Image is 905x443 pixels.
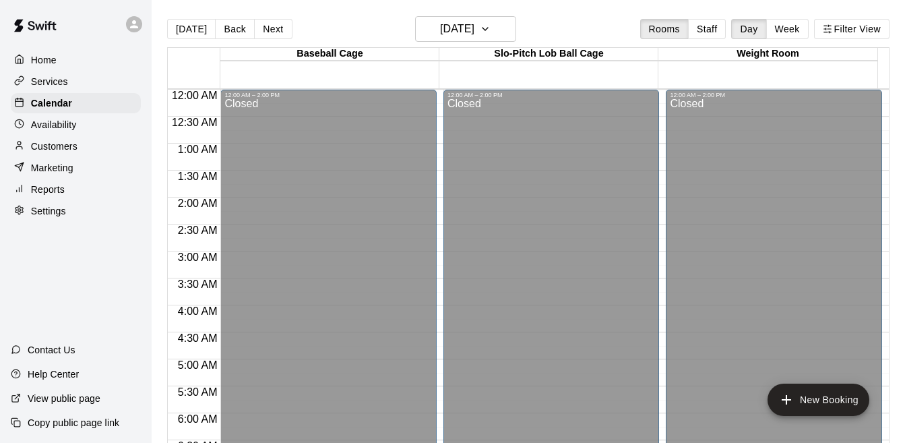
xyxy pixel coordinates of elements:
[11,179,141,200] a: Reports
[11,71,141,92] a: Services
[688,19,726,39] button: Staff
[175,332,221,344] span: 4:30 AM
[167,19,216,39] button: [DATE]
[28,367,79,381] p: Help Center
[31,118,77,131] p: Availability
[11,50,141,70] a: Home
[175,359,221,371] span: 5:00 AM
[11,93,141,113] a: Calendar
[168,117,221,128] span: 12:30 AM
[215,19,255,39] button: Back
[814,19,890,39] button: Filter View
[670,92,878,98] div: 12:00 AM – 2:00 PM
[31,161,73,175] p: Marketing
[31,53,57,67] p: Home
[768,384,869,416] button: add
[31,204,66,218] p: Settings
[220,48,439,61] div: Baseball Cage
[175,252,221,263] span: 3:00 AM
[168,90,221,101] span: 12:00 AM
[175,225,221,236] span: 2:30 AM
[28,343,75,357] p: Contact Us
[415,16,516,42] button: [DATE]
[31,183,65,196] p: Reports
[175,413,221,425] span: 6:00 AM
[175,386,221,398] span: 5:30 AM
[439,48,658,61] div: Slo-Pitch Lob Ball Cage
[224,92,433,98] div: 12:00 AM – 2:00 PM
[175,198,221,209] span: 2:00 AM
[31,140,77,153] p: Customers
[440,20,474,38] h6: [DATE]
[11,201,141,221] a: Settings
[11,115,141,135] a: Availability
[175,171,221,182] span: 1:30 AM
[175,144,221,155] span: 1:00 AM
[254,19,292,39] button: Next
[28,416,119,430] p: Copy public page link
[447,92,656,98] div: 12:00 AM – 2:00 PM
[731,19,766,39] button: Day
[640,19,689,39] button: Rooms
[28,392,100,405] p: View public page
[175,305,221,317] span: 4:00 AM
[31,75,68,88] p: Services
[658,48,877,61] div: Weight Room
[766,19,809,39] button: Week
[11,136,141,156] a: Customers
[175,278,221,290] span: 3:30 AM
[31,96,72,110] p: Calendar
[11,158,141,178] a: Marketing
